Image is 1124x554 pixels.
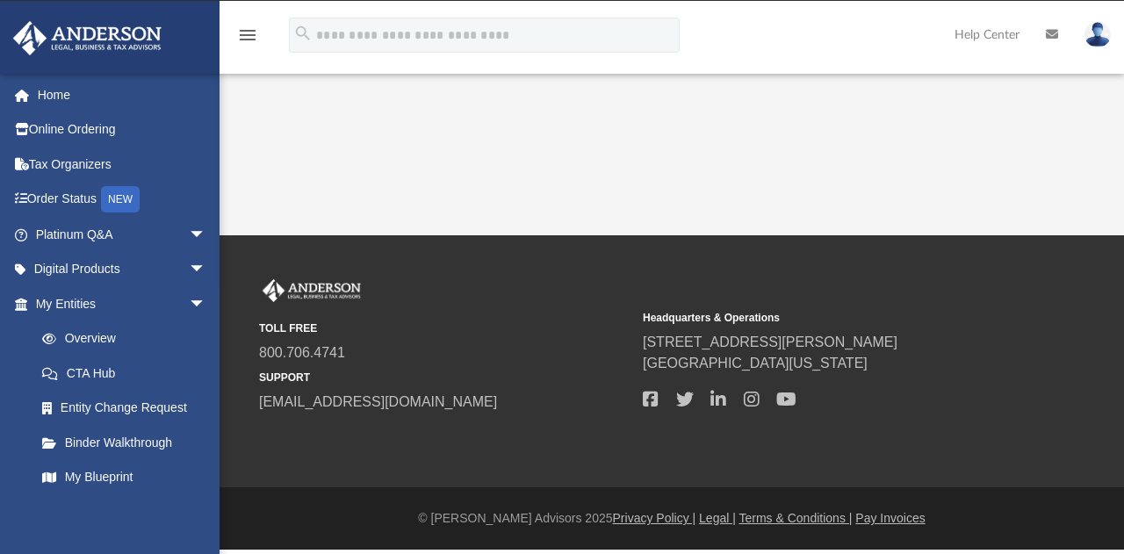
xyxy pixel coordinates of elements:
[259,279,364,302] img: Anderson Advisors Platinum Portal
[293,24,313,43] i: search
[1084,22,1111,47] img: User Pic
[8,21,167,55] img: Anderson Advisors Platinum Portal
[12,252,233,287] a: Digital Productsarrow_drop_down
[189,217,224,253] span: arrow_drop_down
[643,356,868,371] a: [GEOGRAPHIC_DATA][US_STATE]
[643,335,897,349] a: [STREET_ADDRESS][PERSON_NAME]
[613,511,696,525] a: Privacy Policy |
[643,310,1014,326] small: Headquarters & Operations
[237,33,258,46] a: menu
[699,511,736,525] a: Legal |
[237,25,258,46] i: menu
[25,321,233,356] a: Overview
[855,511,925,525] a: Pay Invoices
[259,394,497,409] a: [EMAIL_ADDRESS][DOMAIN_NAME]
[101,186,140,212] div: NEW
[25,460,224,495] a: My Blueprint
[25,391,233,426] a: Entity Change Request
[259,320,630,336] small: TOLL FREE
[25,356,233,391] a: CTA Hub
[12,77,233,112] a: Home
[12,217,233,252] a: Platinum Q&Aarrow_drop_down
[189,286,224,322] span: arrow_drop_down
[739,511,853,525] a: Terms & Conditions |
[12,112,233,147] a: Online Ordering
[12,147,233,182] a: Tax Organizers
[259,345,345,360] a: 800.706.4741
[12,182,233,218] a: Order StatusNEW
[259,370,630,385] small: SUPPORT
[25,494,233,529] a: Tax Due Dates
[220,509,1124,528] div: © [PERSON_NAME] Advisors 2025
[12,286,233,321] a: My Entitiesarrow_drop_down
[25,425,233,460] a: Binder Walkthrough
[189,252,224,288] span: arrow_drop_down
